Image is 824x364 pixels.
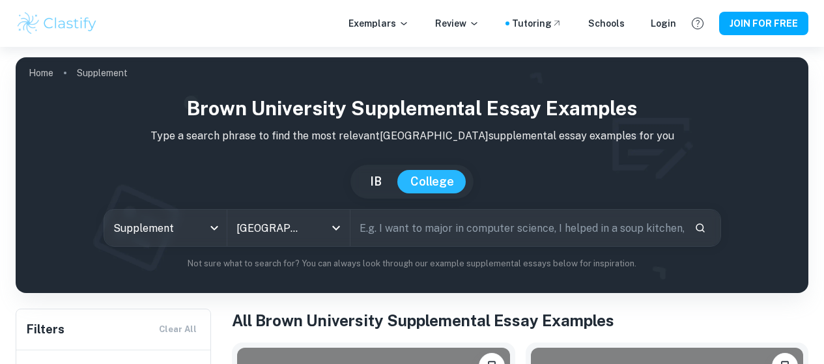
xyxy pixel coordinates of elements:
button: IB [357,170,395,193]
h1: All Brown University Supplemental Essay Examples [232,309,808,332]
img: Clastify logo [16,10,98,36]
h1: Brown University Supplemental Essay Examples [26,94,798,123]
button: Search [689,217,711,239]
button: Help and Feedback [687,12,709,35]
h6: Filters [27,320,64,339]
button: Open [327,219,345,237]
input: E.g. I want to major in computer science, I helped in a soup kitchen, I want to join the debate t... [350,210,684,246]
p: Type a search phrase to find the most relevant [GEOGRAPHIC_DATA] supplemental essay examples for you [26,128,798,144]
a: Home [29,64,53,82]
p: Supplement [77,66,128,80]
button: College [397,170,467,193]
img: profile cover [16,57,808,293]
a: Schools [588,16,625,31]
div: Supplement [104,210,227,246]
p: Exemplars [348,16,409,31]
a: Login [651,16,676,31]
button: JOIN FOR FREE [719,12,808,35]
a: Tutoring [512,16,562,31]
p: Review [435,16,479,31]
p: Not sure what to search for? You can always look through our example supplemental essays below fo... [26,257,798,270]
